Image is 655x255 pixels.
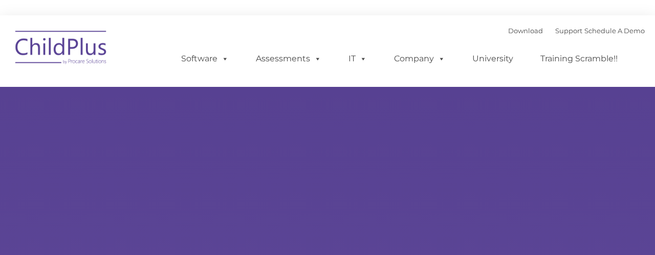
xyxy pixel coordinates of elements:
a: IT [338,49,377,69]
a: Software [171,49,239,69]
img: ChildPlus by Procare Solutions [10,24,113,75]
a: Schedule A Demo [584,27,645,35]
a: University [462,49,523,69]
a: Training Scramble!! [530,49,628,69]
a: Company [384,49,455,69]
font: | [508,27,645,35]
a: Download [508,27,543,35]
a: Support [555,27,582,35]
a: Assessments [246,49,332,69]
